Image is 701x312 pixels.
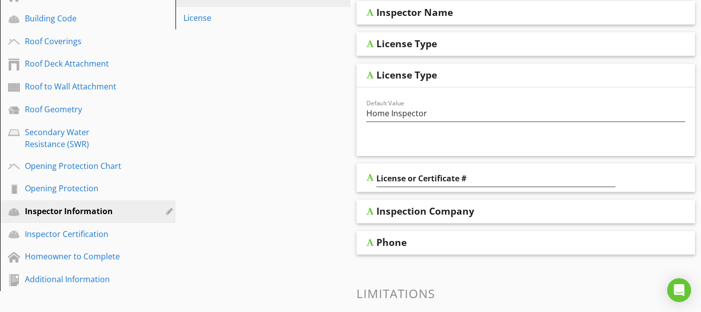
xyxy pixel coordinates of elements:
[376,38,437,50] div: License Type
[25,126,128,150] div: Secondary Water Resistance (SWR)
[376,69,437,81] div: License Type
[25,80,128,92] div: Roof to Wall Attachment
[356,287,695,300] h3: Limitations
[25,12,128,24] div: Building Code
[25,205,128,217] div: Inspector Information
[376,6,453,18] div: Inspector Name
[376,205,474,217] div: Inspection Company
[25,273,128,285] div: Additional Information
[25,182,128,194] div: Opening Protection
[366,105,685,122] input: Default Value
[667,278,691,302] div: Open Intercom Messenger
[25,228,128,240] div: Inspector Certification
[25,160,128,172] div: Opening Protection Chart
[25,250,128,262] div: Homeowner to Complete
[376,236,407,248] div: Phone
[183,12,309,24] div: License
[25,35,128,47] div: Roof Coverings
[25,103,128,115] div: Roof Geometry
[25,58,128,70] div: Roof Deck Attachment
